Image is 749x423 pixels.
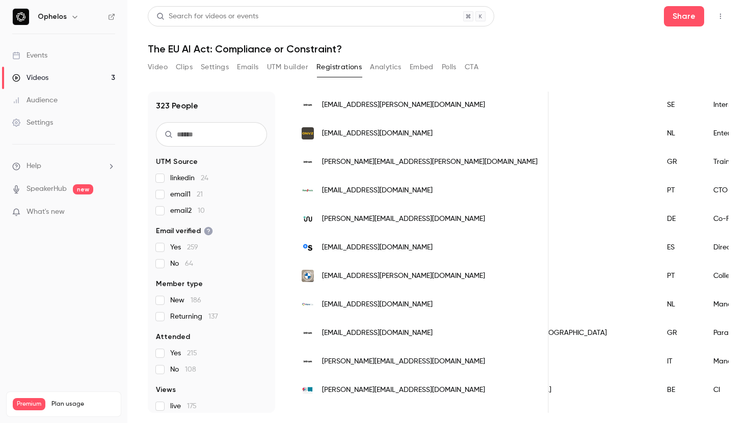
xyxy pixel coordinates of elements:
img: spaww.nl [302,298,314,311]
span: [EMAIL_ADDRESS][PERSON_NAME][DOMAIN_NAME] [322,271,485,281]
span: 10 [198,207,205,214]
span: 215 [187,350,197,357]
div: Banco Sabadell [441,233,657,262]
span: live [170,401,197,411]
span: [EMAIL_ADDRESS][DOMAIN_NAME] [322,299,433,310]
span: Attended [156,332,190,342]
span: [EMAIL_ADDRESS][DOMAIN_NAME] [322,185,433,196]
div: Transmaia [441,176,657,205]
span: Yes [170,348,197,358]
h1: 323 People [156,100,198,112]
span: [PERSON_NAME][EMAIL_ADDRESS][DOMAIN_NAME] [322,356,485,367]
img: brabantwallon.be [302,384,314,396]
button: Embed [410,59,434,75]
span: [PERSON_NAME][EMAIL_ADDRESS][DOMAIN_NAME] [322,214,485,224]
span: Views [156,385,176,395]
span: 64 [185,260,193,267]
span: linkedin [170,173,208,183]
div: Search for videos or events [156,11,258,22]
div: ONVZ Zorgverzekeraar [441,119,657,148]
div: SE [657,91,703,119]
span: 175 [187,403,197,410]
span: [EMAIL_ADDRESS][PERSON_NAME][DOMAIN_NAME] [322,100,485,110]
button: Share [664,6,704,26]
span: 24 [201,175,208,182]
img: intrum.com [302,327,314,339]
div: BE [657,376,703,404]
div: NL [657,290,703,319]
span: 108 [185,366,196,373]
span: No [170,364,196,375]
span: [PERSON_NAME][EMAIL_ADDRESS][DOMAIN_NAME] [322,385,485,396]
div: BMW Bank [441,262,657,290]
div: Audience [12,95,58,105]
div: ES [657,233,703,262]
div: Intrum [441,91,657,119]
button: Polls [442,59,457,75]
img: intrum.com [302,99,314,111]
div: DE [657,205,703,233]
div: IT [657,347,703,376]
span: email1 [170,189,203,200]
span: Email verified [156,226,213,236]
span: No [170,259,193,269]
button: Registrations [316,59,362,75]
div: PT [657,262,703,290]
img: intrum.com [302,355,314,368]
a: SpeakerHub [26,184,67,194]
span: UTM Source [156,157,198,167]
div: NL [657,119,703,148]
div: Stichting PAWW [441,290,657,319]
div: Intrum Customer Services [GEOGRAPHIC_DATA] [441,319,657,347]
button: Analytics [370,59,402,75]
button: CTA [465,59,478,75]
span: Help [26,161,41,172]
iframe: Noticeable Trigger [103,208,115,217]
button: Video [148,59,168,75]
img: onvz.nl [302,127,314,139]
button: UTM builder [267,59,308,75]
div: GR [657,319,703,347]
h1: The EU AI Act: Compliance or Constraint? [148,43,729,55]
button: Emails [237,59,258,75]
div: Province [GEOGRAPHIC_DATA] [441,376,657,404]
span: Member type [156,279,203,289]
span: 137 [208,313,218,320]
span: [EMAIL_ADDRESS][DOMAIN_NAME] [322,242,433,253]
span: email2 [170,206,205,216]
div: Settings [12,118,53,128]
span: 259 [187,244,198,251]
img: bancsabadell.com [302,241,314,253]
img: bmw.pt [302,270,314,282]
span: [EMAIL_ADDRESS][DOMAIN_NAME] [322,328,433,339]
span: What's new [26,207,65,217]
li: help-dropdown-opener [12,161,115,172]
span: Plan usage [51,400,115,408]
div: GR [657,148,703,176]
button: Clips [176,59,193,75]
h6: Ophelos [38,12,67,22]
img: transmaia.pt [302,184,314,196]
span: [EMAIL_ADDRESS][DOMAIN_NAME] [322,128,433,139]
span: [PERSON_NAME][EMAIL_ADDRESS][PERSON_NAME][DOMAIN_NAME] [322,157,538,167]
img: Ophelos [13,9,29,25]
button: Settings [201,59,229,75]
span: new [73,184,93,194]
img: flowlent.com [302,213,314,225]
span: Yes [170,242,198,252]
button: Top Bar Actions [712,8,729,24]
div: PT [657,176,703,205]
div: Videos [12,73,48,83]
span: New [170,295,201,305]
div: Flowlent [441,205,657,233]
span: Returning [170,312,218,322]
div: Intrum [GEOGRAPHIC_DATA] [441,347,657,376]
div: ICSA [441,148,657,176]
span: 186 [191,297,201,304]
span: Premium [13,398,45,410]
span: 21 [197,191,203,198]
img: intrum.com [302,156,314,168]
div: Events [12,50,47,61]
